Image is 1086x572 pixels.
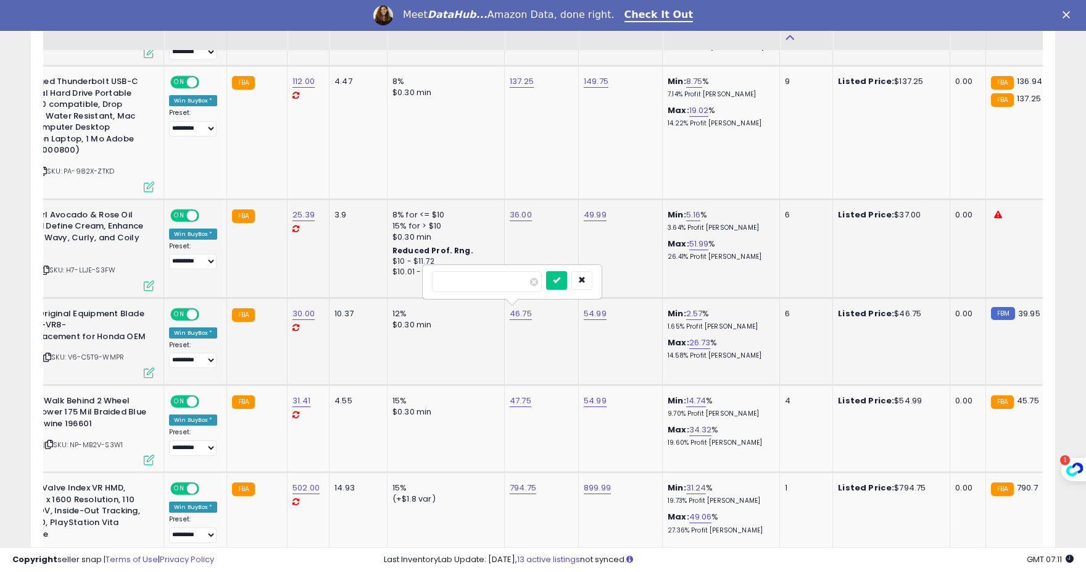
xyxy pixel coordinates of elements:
div: $37.00 [838,209,940,221]
div: Preset: [169,428,217,456]
b: Reduced Prof. Rng. [392,245,473,256]
div: seller snap | | [12,554,214,566]
a: Terms of Use [106,553,158,565]
div: 15% [392,482,495,494]
div: Preset: [169,515,217,543]
div: % [668,424,770,447]
small: FBA [232,76,255,90]
i: DataHub... [428,9,487,20]
div: $794.75 [838,482,940,494]
div: % [668,337,770,360]
div: 0.00 [955,209,976,221]
span: OFF [197,309,217,319]
p: 9.70% Profit [PERSON_NAME] [668,410,770,418]
b: Min: [668,482,686,494]
p: 1.65% Profit [PERSON_NAME] [668,322,770,331]
p: 14.58% Profit [PERSON_NAME] [668,351,770,360]
div: 0.00 [955,308,976,319]
span: ON [172,210,187,221]
div: 8% [392,76,495,87]
b: Listed Price: [838,308,894,319]
div: Ship Price [955,6,980,32]
a: 49.99 [584,209,607,221]
div: Last InventoryLab Update: [DATE], not synced. [384,554,1074,566]
a: 19.02 [689,104,709,117]
a: 31.24 [686,482,707,494]
a: 36.00 [510,209,532,221]
div: 0.00 [955,482,976,494]
p: 7.14% Profit [PERSON_NAME] [668,90,770,99]
div: % [668,238,770,261]
a: 137.25 [510,75,534,88]
div: 3.9 [334,209,378,221]
b: Min: [668,395,686,406]
p: 19.60% Profit [PERSON_NAME] [668,439,770,447]
a: 46.75 [510,308,532,320]
div: % [668,395,770,418]
div: $10.01 - $10.83 [392,267,495,277]
div: Preset: [169,109,217,137]
p: 26.41% Profit [PERSON_NAME] [668,253,770,261]
b: Min: [668,308,686,319]
div: $46.75 [838,308,940,319]
small: FBM [991,307,1015,320]
div: $0.30 min [392,232,495,243]
small: FBA [232,482,255,496]
span: | SKU: PA-982X-ZTKD [37,166,114,176]
small: FBA [991,395,1014,409]
div: 8% for <= $10 [392,209,495,221]
div: Preset: [169,242,217,270]
div: 9 [785,76,823,87]
a: 14.74 [686,395,707,407]
div: Preset: [169,341,217,369]
div: Meet Amazon Data, done right. [403,9,615,21]
div: 14.93 [334,482,378,494]
b: Listed Price: [838,482,894,494]
div: % [668,308,770,331]
a: Privacy Policy [160,553,214,565]
b: Listed Price: [838,209,894,221]
div: 6 [785,308,823,319]
a: 30.00 [292,308,315,320]
span: | SKU: V6-C5T9-WMPR [41,352,124,362]
a: 2.57 [686,308,703,320]
b: Max: [668,424,689,435]
div: Win BuyBox * [169,502,217,513]
span: OFF [197,210,217,221]
div: Close [1063,11,1075,19]
small: FBA [991,482,1014,496]
a: 8.75 [686,75,703,88]
div: % [668,105,770,128]
a: 149.75 [584,75,608,88]
div: $0.30 min [392,406,495,418]
div: $10 - $11.72 [392,256,495,267]
div: % [668,511,770,534]
span: ON [172,309,187,319]
b: Min: [668,75,686,87]
img: Profile image for Georgie [373,6,393,25]
p: 19.73% Profit [PERSON_NAME] [668,497,770,505]
a: 47.75 [510,395,531,407]
a: 25.39 [292,209,315,221]
div: % [668,76,770,99]
div: 1 [785,482,823,494]
div: 6 [785,209,823,221]
div: 10.37 [334,308,378,319]
a: 794.75 [510,482,536,494]
b: Max: [668,337,689,348]
b: Max: [668,511,689,523]
a: Check It Out [624,9,694,22]
div: 15% [392,395,495,406]
b: Listed Price: [838,395,894,406]
a: 502.00 [292,482,320,494]
a: 54.99 [584,308,607,320]
span: OFF [197,484,217,494]
p: 14.22% Profit [PERSON_NAME] [668,119,770,128]
small: FBA [991,76,1014,90]
a: 5.16 [686,209,701,221]
th: The percentage added to the cost of goods (COGS) that forms the calculator for Min & Max prices. [663,1,780,50]
a: 112.00 [292,75,315,88]
span: 137.25 [1017,93,1041,104]
a: 13 active listings [517,553,580,565]
span: 39.95 [1018,308,1040,319]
